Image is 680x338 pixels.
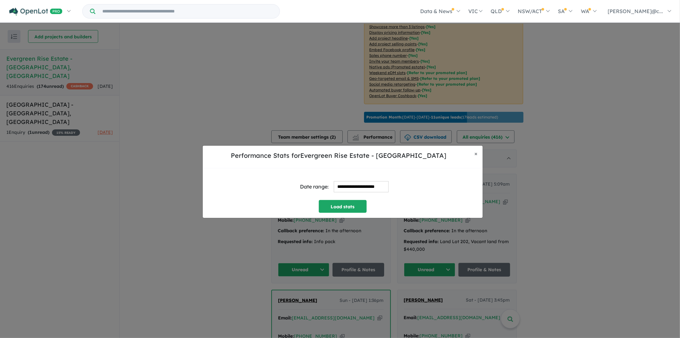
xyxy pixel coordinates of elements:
[319,200,367,213] button: Load stats
[608,8,663,14] span: [PERSON_NAME]@c...
[9,8,62,16] img: Openlot PRO Logo White
[208,151,469,160] h5: Performance Stats for Evergreen Rise Estate - [GEOGRAPHIC_DATA]
[474,150,478,157] span: ×
[97,4,278,18] input: Try estate name, suburb, builder or developer
[300,182,329,191] div: Date range:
